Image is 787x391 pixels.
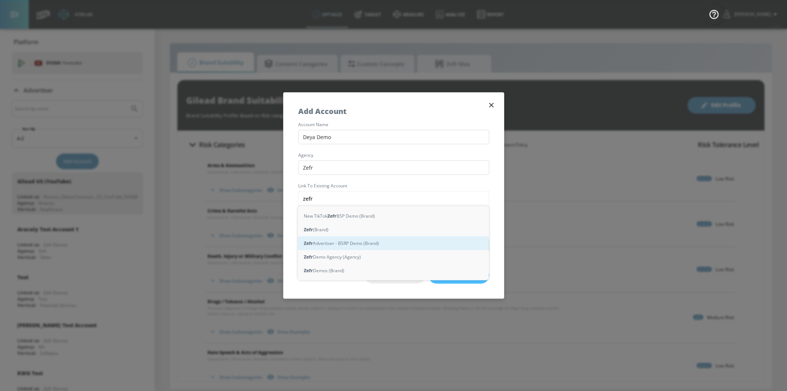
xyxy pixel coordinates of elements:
input: Enter account name [298,191,489,207]
h5: Add Account [298,107,347,115]
strong: Zefr [304,267,313,274]
strong: Zefr [327,212,337,220]
div: (Brand) [298,223,489,236]
label: agency [298,153,489,158]
label: account name [298,122,489,127]
input: Enter account name [298,130,489,144]
div: Demos (Brand) [298,264,489,277]
button: Open Resource Center [704,4,724,24]
div: New TikTok BSP Demo (Brand) [298,209,489,223]
div: Demo Agency (Agency) [298,250,489,264]
input: Enter agency name [298,160,489,175]
div: Advertiser - BSRP Demo (Brand) [298,236,489,250]
strong: Zefr [304,226,313,233]
strong: Zefr [304,239,313,247]
label: Link to Existing Account [298,184,489,188]
strong: Zefr [304,253,313,261]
